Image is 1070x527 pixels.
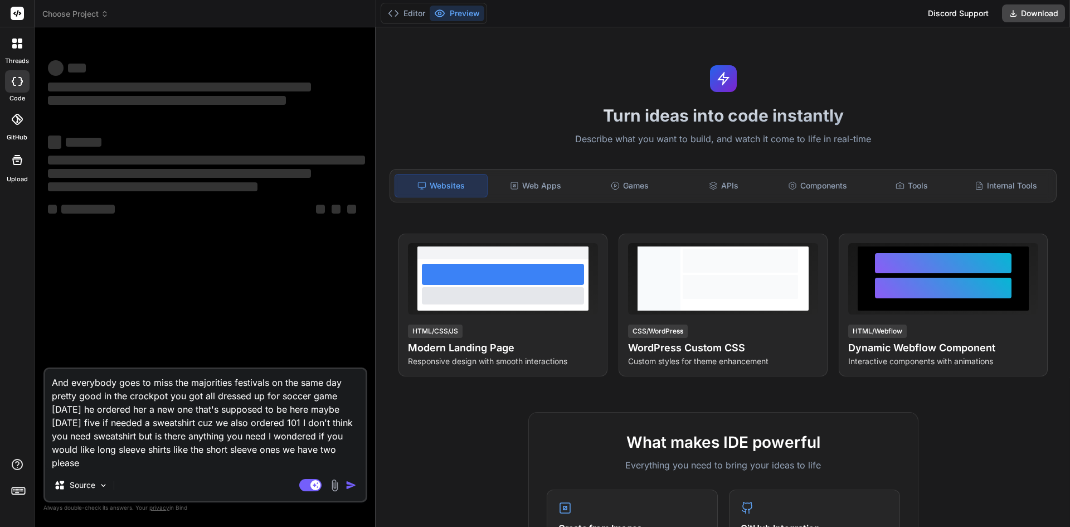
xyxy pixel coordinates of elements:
div: APIs [678,174,770,197]
span: privacy [149,504,169,511]
button: Download [1002,4,1065,22]
img: attachment [328,479,341,492]
div: Websites [395,174,488,197]
span: ‌ [48,136,61,149]
span: ‌ [316,205,325,214]
span: ‌ [48,182,257,191]
p: Custom styles for theme enhancement [628,356,818,367]
span: ‌ [347,205,356,214]
span: ‌ [68,64,86,72]
span: ‌ [48,60,64,76]
h2: What makes IDE powerful [547,431,900,454]
div: CSS/WordPress [628,325,688,338]
div: Internal Tools [960,174,1052,197]
h4: Dynamic Webflow Component [848,340,1038,356]
span: ‌ [48,83,311,91]
span: ‌ [48,156,365,165]
span: ‌ [66,138,101,147]
h4: WordPress Custom CSS [628,340,818,356]
p: Everything you need to bring your ideas to life [547,458,900,472]
label: code [9,94,25,103]
p: Responsive design with smooth interactions [408,356,598,367]
span: ‌ [332,205,341,214]
img: icon [346,480,357,491]
div: Components [772,174,864,197]
img: Pick Models [99,481,108,490]
h1: Turn ideas into code instantly [383,105,1063,125]
div: HTML/CSS/JS [408,325,463,338]
div: HTML/Webflow [848,325,907,338]
p: Interactive components with animations [848,356,1038,367]
div: Games [584,174,676,197]
span: ‌ [48,205,57,214]
label: Upload [7,175,28,184]
span: Choose Project [42,8,109,20]
h4: Modern Landing Page [408,340,598,356]
div: Web Apps [490,174,582,197]
button: Preview [430,6,484,21]
p: Source [70,480,95,491]
label: threads [5,56,29,66]
textarea: And everybody goes to miss the majorities festivals on the same day pretty good in the crockpot y... [45,369,366,470]
label: GitHub [7,133,27,142]
button: Editor [383,6,430,21]
span: ‌ [48,169,311,178]
div: Discord Support [921,4,995,22]
p: Describe what you want to build, and watch it come to life in real-time [383,132,1063,147]
span: ‌ [48,96,286,105]
p: Always double-check its answers. Your in Bind [43,502,367,513]
span: ‌ [61,205,115,214]
div: Tools [866,174,958,197]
